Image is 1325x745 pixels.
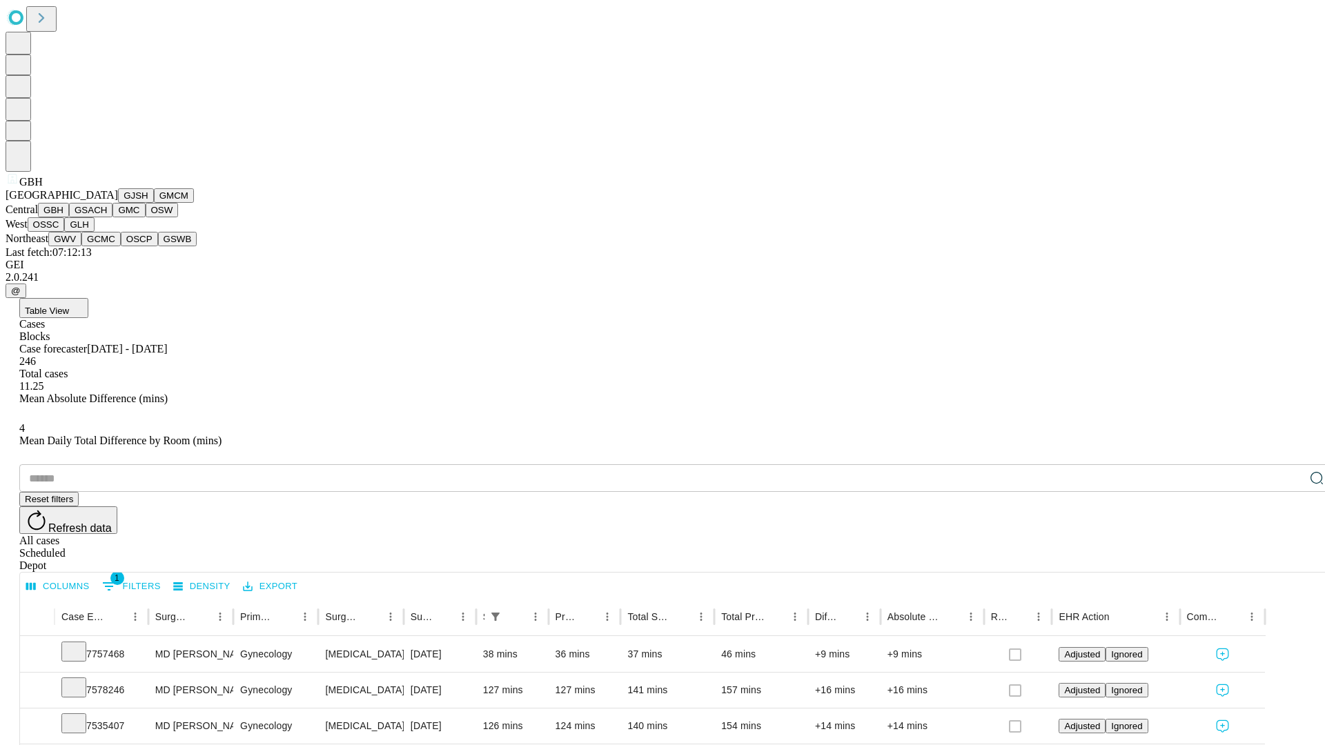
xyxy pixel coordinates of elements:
[38,203,69,217] button: GBH
[1010,607,1029,626] button: Sort
[1059,611,1109,622] div: EHR Action
[507,607,526,626] button: Sort
[325,708,396,744] div: [MEDICAL_DATA] [MEDICAL_DATA] REMOVAL TUBES AND/OR OVARIES FOR UTERUS 250GM OR LESS
[25,306,69,316] span: Table View
[6,203,38,215] span: Central
[325,637,396,672] div: [MEDICAL_DATA] WITH [MEDICAL_DATA] AND/OR [MEDICAL_DATA] WITH OR WITHOUT D&C
[155,673,226,708] div: MD [PERSON_NAME] [PERSON_NAME]
[158,232,197,246] button: GSWB
[1111,721,1142,731] span: Ignored
[28,217,65,232] button: OSSC
[6,271,1319,284] div: 2.0.241
[411,673,469,708] div: [DATE]
[19,492,79,506] button: Reset filters
[627,708,707,744] div: 140 mins
[19,176,43,188] span: GBH
[240,611,275,622] div: Primary Service
[191,607,210,626] button: Sort
[1064,721,1100,731] span: Adjusted
[1106,683,1148,697] button: Ignored
[6,246,92,258] span: Last fetch: 07:12:13
[1187,611,1221,622] div: Comments
[1059,683,1106,697] button: Adjusted
[118,188,154,203] button: GJSH
[19,355,36,367] span: 246
[11,286,21,296] span: @
[411,611,433,622] div: Surgery Date
[1111,649,1142,659] span: Ignored
[362,607,381,626] button: Sort
[19,506,117,534] button: Refresh data
[785,607,805,626] button: Menu
[961,607,981,626] button: Menu
[99,575,164,597] button: Show filters
[483,708,542,744] div: 126 mins
[556,673,614,708] div: 127 mins
[25,494,73,504] span: Reset filters
[170,576,234,597] button: Density
[27,715,48,739] button: Expand
[691,607,711,626] button: Menu
[81,232,121,246] button: GCMC
[381,607,400,626] button: Menu
[19,368,68,379] span: Total cases
[23,576,93,597] button: Select columns
[19,380,43,392] span: 11.25
[887,611,941,622] div: Absolute Difference
[325,611,360,622] div: Surgery Name
[721,673,801,708] div: 157 mins
[6,189,118,201] span: [GEOGRAPHIC_DATA]
[1064,649,1100,659] span: Adjusted
[1106,719,1148,733] button: Ignored
[61,673,141,708] div: 7578246
[434,607,453,626] button: Sort
[1059,719,1106,733] button: Adjusted
[627,673,707,708] div: 141 mins
[295,607,315,626] button: Menu
[239,576,301,597] button: Export
[6,218,28,230] span: West
[126,607,145,626] button: Menu
[453,607,473,626] button: Menu
[838,607,858,626] button: Sort
[1157,607,1177,626] button: Menu
[154,188,194,203] button: GMCM
[27,643,48,667] button: Expand
[766,607,785,626] button: Sort
[721,708,801,744] div: 154 mins
[815,611,837,622] div: Difference
[721,637,801,672] div: 46 mins
[1106,647,1148,662] button: Ignored
[19,435,222,446] span: Mean Daily Total Difference by Room (mins)
[483,673,542,708] div: 127 mins
[276,607,295,626] button: Sort
[1111,607,1130,626] button: Sort
[106,607,126,626] button: Sort
[411,637,469,672] div: [DATE]
[325,673,396,708] div: [MEDICAL_DATA] [MEDICAL_DATA] REMOVAL TUBES AND/OR OVARIES FOR UTERUS 250GM OR LESS
[240,708,311,744] div: Gynecology
[61,708,141,744] div: 7535407
[556,708,614,744] div: 124 mins
[19,343,87,355] span: Case forecaster
[672,607,691,626] button: Sort
[110,571,124,585] span: 1
[19,422,25,434] span: 4
[486,607,505,626] button: Show filters
[1059,647,1106,662] button: Adjusted
[483,611,484,622] div: Scheduled In Room Duration
[6,284,26,298] button: @
[627,637,707,672] div: 37 mins
[627,611,671,622] div: Total Scheduled Duration
[887,708,977,744] div: +14 mins
[155,637,226,672] div: MD [PERSON_NAME] [PERSON_NAME]
[721,611,765,622] div: Total Predicted Duration
[1223,607,1242,626] button: Sort
[556,611,578,622] div: Predicted In Room Duration
[1029,607,1048,626] button: Menu
[210,607,230,626] button: Menu
[19,393,168,404] span: Mean Absolute Difference (mins)
[991,611,1009,622] div: Resolved in EHR
[411,708,469,744] div: [DATE]
[27,679,48,703] button: Expand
